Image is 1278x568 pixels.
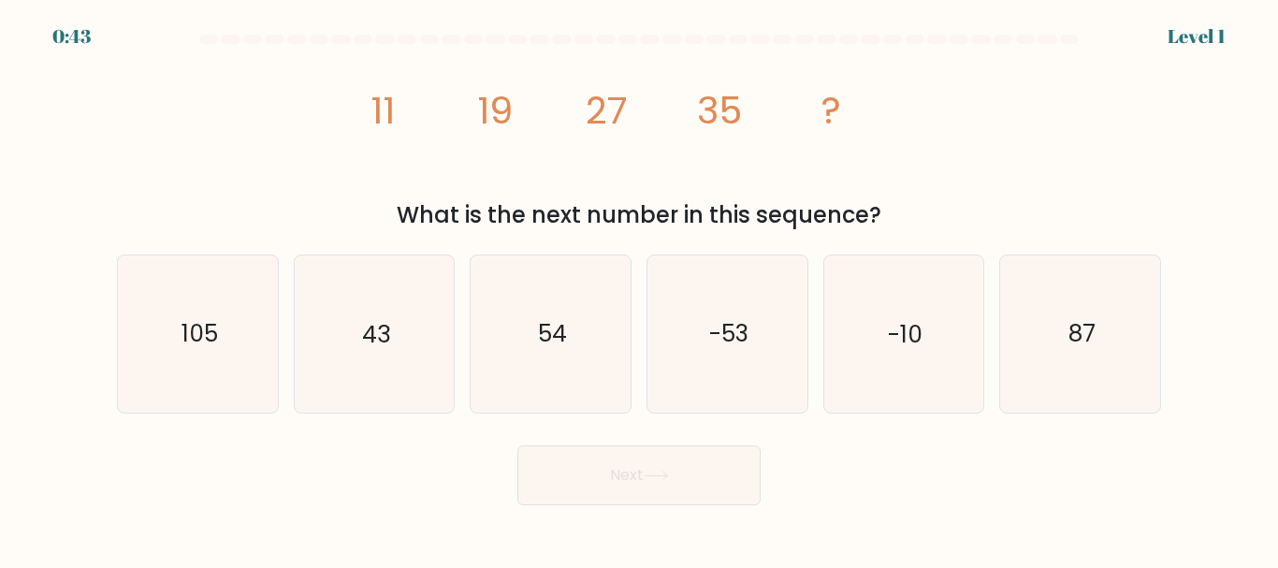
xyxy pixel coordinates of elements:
[1068,318,1096,351] text: 87
[370,84,395,137] tspan: 11
[697,84,742,137] tspan: 35
[888,318,922,351] text: -10
[822,84,842,137] tspan: ?
[587,84,629,137] tspan: 27
[477,84,513,137] tspan: 19
[517,445,761,505] button: Next
[709,318,748,351] text: -53
[1168,22,1226,51] div: Level 1
[52,22,91,51] div: 0:43
[538,318,567,351] text: 54
[128,198,1150,232] div: What is the next number in this sequence?
[181,318,217,351] text: 105
[362,318,390,351] text: 43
